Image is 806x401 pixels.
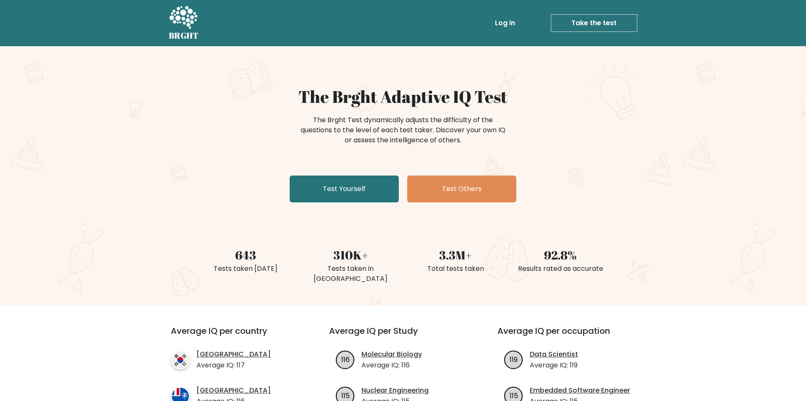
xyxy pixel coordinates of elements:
[407,176,516,202] a: Test Others
[298,115,508,145] div: The Brght Test dynamically adjusts the difficulty of the questions to the level of each test take...
[530,349,578,359] a: Data Scientist
[509,391,518,400] text: 115
[530,385,630,396] a: Embedded Software Engineer
[169,3,199,43] a: BRGHT
[329,326,477,346] h3: Average IQ per Study
[198,246,293,264] div: 643
[303,246,398,264] div: 310K+
[303,264,398,284] div: Tests taken in [GEOGRAPHIC_DATA]
[198,264,293,274] div: Tests taken [DATE]
[361,385,429,396] a: Nuclear Engineering
[361,349,422,359] a: Molecular Biology
[341,354,349,364] text: 116
[171,326,299,346] h3: Average IQ per country
[196,385,271,396] a: [GEOGRAPHIC_DATA]
[341,391,349,400] text: 115
[530,360,578,370] p: Average IQ: 119
[196,349,271,359] a: [GEOGRAPHIC_DATA]
[198,86,608,107] h1: The Brght Adaptive IQ Test
[551,14,637,32] a: Take the test
[169,31,199,41] h5: BRGHT
[408,246,503,264] div: 3.3M+
[196,360,271,370] p: Average IQ: 117
[510,354,518,364] text: 119
[513,264,608,274] div: Results rated as accurate
[361,360,422,370] p: Average IQ: 116
[497,326,646,346] h3: Average IQ per occupation
[290,176,399,202] a: Test Yourself
[171,351,190,370] img: country
[492,15,518,31] a: Log in
[513,246,608,264] div: 92.8%
[408,264,503,274] div: Total tests taken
